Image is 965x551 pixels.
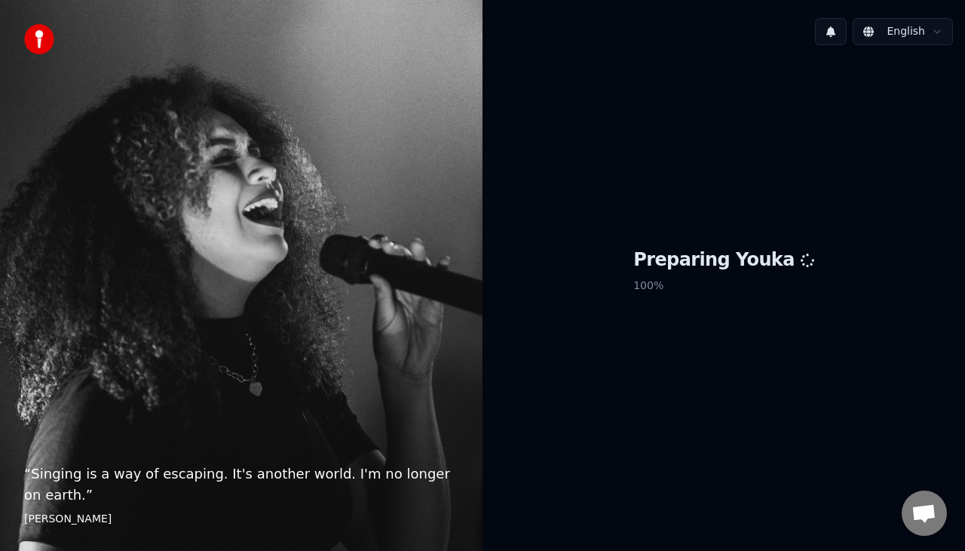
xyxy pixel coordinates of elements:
[24,24,54,54] img: youka
[24,512,458,527] footer: [PERSON_NAME]
[902,491,947,536] div: Відкритий чат
[633,248,814,272] h1: Preparing Youka
[633,272,814,300] p: 100 %
[24,463,458,506] p: “ Singing is a way of escaping. It's another world. I'm no longer on earth. ”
